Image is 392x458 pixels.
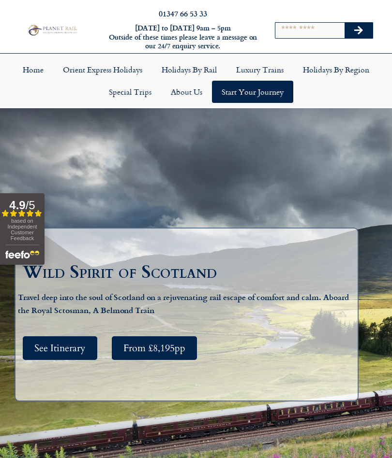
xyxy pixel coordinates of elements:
[112,336,197,360] a: From £8,195pp
[226,58,293,81] a: Luxury Trains
[99,81,161,103] a: Special Trips
[34,342,86,354] span: See Itinerary
[212,81,293,103] a: Start your Journey
[159,8,207,19] a: 01347 66 53 33
[5,58,387,103] nav: Menu
[293,58,379,81] a: Holidays by Region
[23,336,97,360] a: See Itinerary
[13,58,53,81] a: Home
[161,81,212,103] a: About Us
[18,291,349,316] strong: Travel deep into the soul of Scotland on a rejuvenating rail escape of comfort and calm. Aboard t...
[123,342,185,354] span: From £8,195pp
[345,23,373,38] button: Search
[23,264,355,281] h1: Wild Spirit of Scotland
[53,58,152,81] a: Orient Express Holidays
[152,58,226,81] a: Holidays by Rail
[107,24,259,51] h6: [DATE] to [DATE] 9am – 5pm Outside of these times please leave a message on our 24/7 enquiry serv...
[26,24,78,37] img: Planet Rail Train Holidays Logo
